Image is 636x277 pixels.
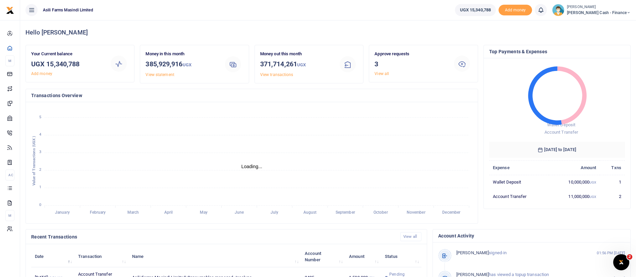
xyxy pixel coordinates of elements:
[31,51,103,58] p: Your Current balance
[600,160,625,175] th: Txns
[303,210,317,215] tspan: August
[400,232,421,241] a: View all
[544,130,578,135] span: Account Transfer
[381,246,421,267] th: Status: activate to sort column ascending
[146,59,218,70] h3: 385,929,916
[374,59,447,69] h3: 3
[552,4,564,16] img: profile-user
[6,6,14,14] img: logo-small
[241,164,263,169] text: Loading...
[567,10,631,16] span: [PERSON_NAME] Cash - Finance
[589,195,596,199] small: UGX
[31,71,52,76] a: Add money
[499,5,532,16] span: Add money
[499,7,532,12] a: Add money
[499,5,532,16] li: Toup your wallet
[456,250,489,255] span: [PERSON_NAME]
[39,203,41,207] tspan: 0
[200,210,208,215] tspan: May
[39,167,41,172] tspan: 2
[146,51,218,58] p: Money in this month
[5,210,14,221] li: M
[127,210,139,215] tspan: March
[456,272,489,277] span: [PERSON_NAME]
[31,59,103,69] h3: UGX 15,340,788
[374,71,389,76] a: View all
[260,59,332,70] h3: 371,714,261
[600,189,625,203] td: 2
[25,29,631,36] h4: Hello [PERSON_NAME]
[5,55,14,66] li: M
[549,160,600,175] th: Amount
[373,210,388,215] tspan: October
[39,132,41,137] tspan: 4
[32,136,36,186] text: Value of Transactions (UGX )
[260,51,332,58] p: Money out this month
[164,210,173,215] tspan: April
[600,175,625,189] td: 1
[301,246,345,267] th: Account Number: activate to sort column ascending
[235,210,244,215] tspan: June
[260,72,293,77] a: View transactions
[183,62,191,67] small: UGX
[552,4,631,16] a: profile-user [PERSON_NAME] [PERSON_NAME] Cash - Finance
[549,175,600,189] td: 10,000,000
[40,7,96,13] span: Asili Farms Masindi Limited
[55,210,70,215] tspan: January
[489,142,625,158] h6: [DATE] to [DATE]
[460,7,491,13] span: UGX 15,340,788
[31,233,395,240] h4: Recent Transactions
[374,51,447,58] p: Approve requests
[455,4,496,16] a: UGX 15,340,788
[442,210,461,215] tspan: December
[74,246,128,267] th: Transaction: activate to sort column ascending
[5,169,14,181] li: Ac
[336,210,355,215] tspan: September
[438,232,625,239] h4: Account Activity
[547,122,575,127] span: Wallet Deposit
[31,92,472,99] h4: Transactions Overview
[39,150,41,154] tspan: 3
[297,62,306,67] small: UGX
[549,189,600,203] td: 11,000,000
[627,254,632,260] span: 2
[345,246,381,267] th: Amount: activate to sort column ascending
[39,185,41,190] tspan: 1
[31,246,74,267] th: Date: activate to sort column descending
[90,210,106,215] tspan: February
[567,4,631,10] small: [PERSON_NAME]
[128,246,301,267] th: Name: activate to sort column ascending
[456,250,583,257] p: signed-in
[146,72,174,77] a: View statement
[489,175,549,189] td: Wallet Deposit
[489,160,549,175] th: Expense
[489,189,549,203] td: Account Transfer
[589,181,596,184] small: UGX
[39,115,41,119] tspan: 5
[452,4,499,16] li: Wallet ballance
[597,250,625,256] small: 01:56 PM [DATE]
[271,210,278,215] tspan: July
[407,210,426,215] tspan: November
[613,254,629,270] iframe: Intercom live chat
[489,48,625,55] h4: Top Payments & Expenses
[6,7,14,12] a: logo-small logo-large logo-large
